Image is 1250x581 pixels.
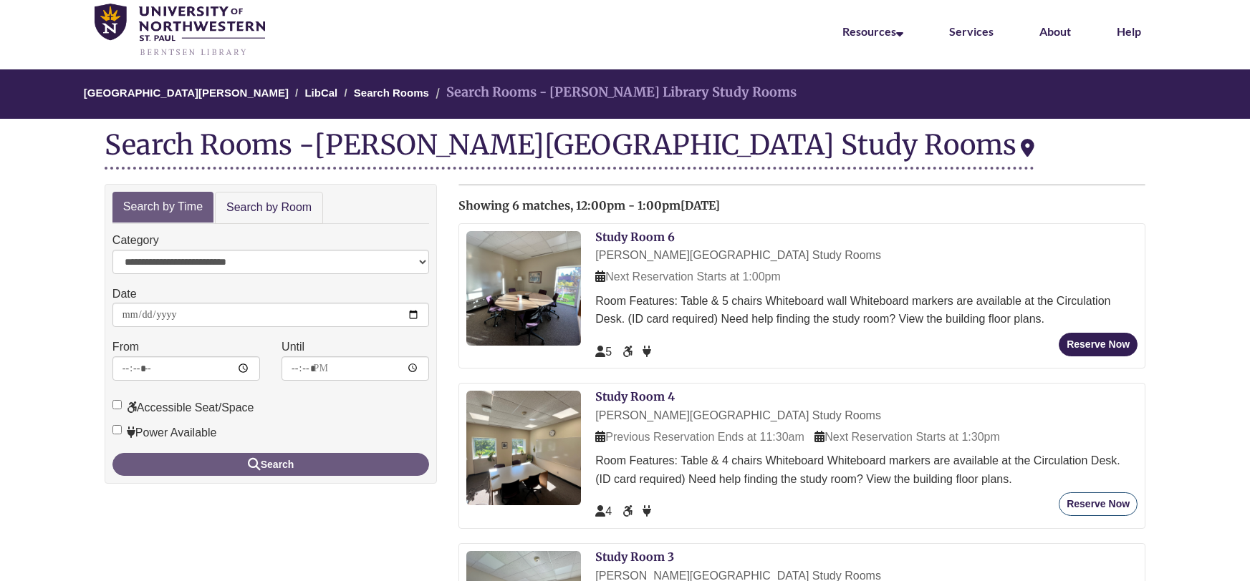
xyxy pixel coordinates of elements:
[84,87,289,99] a: [GEOGRAPHIC_DATA][PERSON_NAME]
[1059,333,1138,356] button: Reserve Now
[112,400,122,409] input: Accessible Seat/Space
[466,391,581,505] img: Study Room 4
[842,24,903,38] a: Resources
[105,69,1145,119] nav: Breadcrumb
[622,346,635,358] span: Accessible Seat/Space
[112,338,139,356] label: From
[432,82,797,103] li: Search Rooms - [PERSON_NAME] Library Study Rooms
[595,431,804,443] span: Previous Reservation Ends at 11:30am
[570,198,720,213] span: , 12:00pm - 1:00pm[DATE]
[354,87,429,99] a: Search Rooms
[105,130,1034,170] div: Search Rooms -
[595,406,1138,425] div: [PERSON_NAME][GEOGRAPHIC_DATA] Study Rooms
[595,246,1138,265] div: [PERSON_NAME][GEOGRAPHIC_DATA] Study Rooms
[1117,24,1141,38] a: Help
[1059,492,1138,516] button: Reserve Now
[112,424,217,442] label: Power Available
[595,550,674,564] a: Study Room 3
[112,192,213,223] a: Search by Time
[595,270,781,283] span: Next Reservation Starts at 1:00pm
[643,346,651,358] span: Power Available
[595,346,612,358] span: The capacity of this space
[1039,24,1071,38] a: About
[595,389,675,404] a: Study Room 4
[595,505,612,517] span: The capacity of this space
[112,285,137,303] label: Date
[949,24,994,38] a: Services
[112,425,122,434] input: Power Available
[314,127,1034,162] div: [PERSON_NAME][GEOGRAPHIC_DATA] Study Rooms
[595,451,1138,488] div: Room Features: Table & 4 chairs Whiteboard Whiteboard markers are available at the Circulation De...
[112,399,254,417] label: Accessible Seat/Space
[643,505,651,517] span: Power Available
[112,453,429,476] button: Search
[95,4,265,57] img: UNWSP Library Logo
[458,200,1145,213] h2: Showing 6 matches
[282,338,304,356] label: Until
[595,230,675,244] a: Study Room 6
[622,505,635,517] span: Accessible Seat/Space
[112,231,159,250] label: Category
[595,292,1138,328] div: Room Features: Table & 5 chairs Whiteboard wall Whiteboard markers are available at the Circulati...
[215,192,323,224] a: Search by Room
[814,431,1000,443] span: Next Reservation Starts at 1:30pm
[304,87,337,99] a: LibCal
[466,231,581,346] img: Study Room 6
